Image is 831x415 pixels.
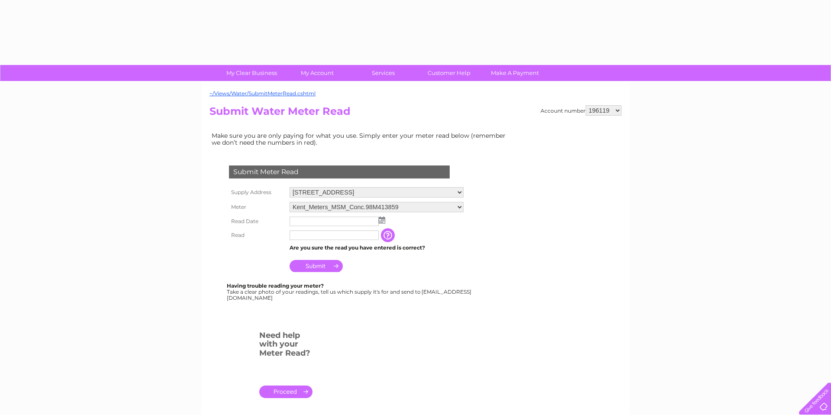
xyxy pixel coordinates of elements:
a: My Account [282,65,353,81]
div: Submit Meter Read [229,165,450,178]
th: Read [227,228,287,242]
div: Account number [541,105,622,116]
input: Submit [290,260,343,272]
a: . [259,386,312,398]
a: Make A Payment [479,65,551,81]
h2: Submit Water Meter Read [209,105,622,122]
th: Meter [227,200,287,214]
a: Customer Help [413,65,485,81]
h3: Need help with your Meter Read? [259,329,312,362]
b: Having trouble reading your meter? [227,282,324,289]
th: Supply Address [227,185,287,200]
img: ... [379,217,385,224]
div: Take a clear photo of your readings, tell us which supply it's for and send to [EMAIL_ADDRESS][DO... [227,283,473,301]
input: Information [381,228,396,242]
th: Read Date [227,214,287,228]
td: Make sure you are only paying for what you use. Simply enter your meter read below (remember we d... [209,130,512,148]
a: My Clear Business [216,65,287,81]
td: Are you sure the read you have entered is correct? [287,242,466,253]
a: Services [348,65,419,81]
a: ~/Views/Water/SubmitMeterRead.cshtml [209,90,316,97]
